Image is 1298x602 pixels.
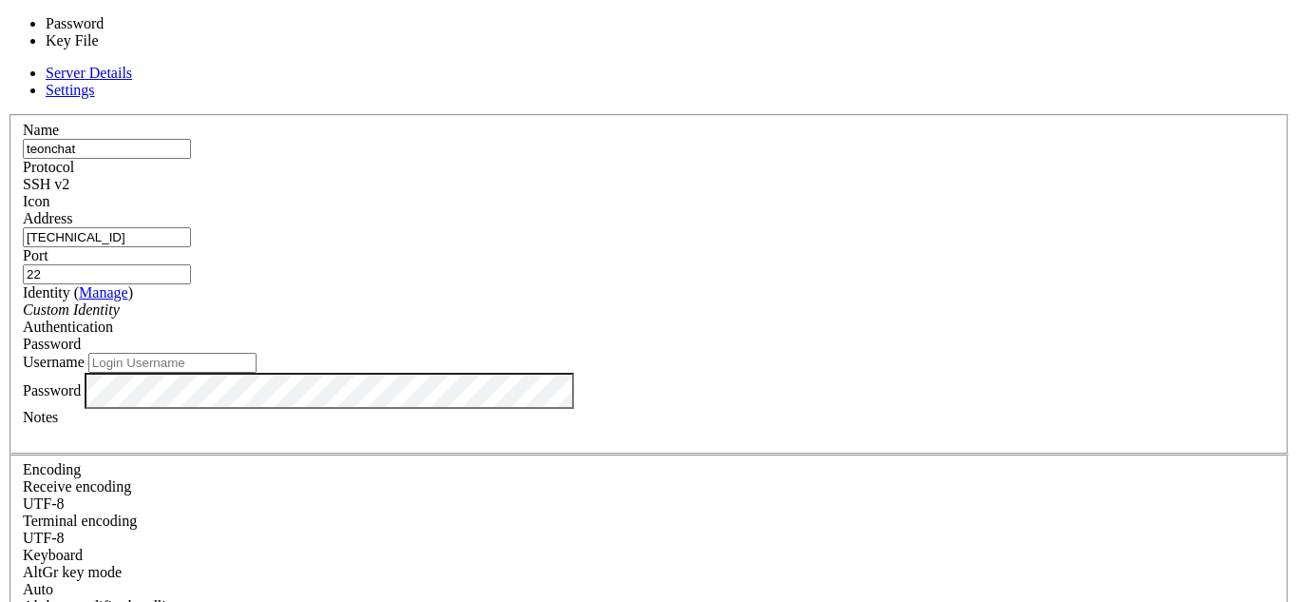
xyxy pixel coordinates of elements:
span: Password [23,336,81,352]
label: The default terminal encoding. ISO-2022 enables character map translations (like graphics maps). ... [23,513,137,529]
i: Custom Identity [23,301,120,318]
label: Password [23,381,81,398]
input: Port Number [23,264,191,284]
a: Server Details [46,65,132,81]
span: ( ) [74,284,133,301]
label: Set the expected encoding for data received from the host. If the encodings do not match, visual ... [23,478,131,495]
li: Key File [46,32,197,49]
label: Username [23,354,85,370]
li: Password [46,15,197,32]
span: UTF-8 [23,495,65,512]
div: UTF-8 [23,495,1275,513]
input: Login Username [88,353,257,373]
label: Port [23,247,48,263]
label: Keyboard [23,547,83,563]
label: Notes [23,409,58,425]
span: UTF-8 [23,530,65,546]
div: UTF-8 [23,530,1275,547]
label: Icon [23,193,49,209]
div: Password [23,336,1275,353]
label: Encoding [23,461,81,477]
div: Custom Identity [23,301,1275,319]
span: Auto [23,581,53,597]
div: SSH v2 [23,176,1275,193]
input: Host Name or IP [23,227,191,247]
label: Set the expected encoding for data received from the host. If the encodings do not match, visual ... [23,564,122,580]
input: Server Name [23,139,191,159]
a: Manage [79,284,128,301]
label: Authentication [23,319,113,335]
label: Name [23,122,59,138]
label: Protocol [23,159,74,175]
a: Settings [46,82,95,98]
label: Identity [23,284,133,301]
div: Auto [23,581,1275,598]
span: SSH v2 [23,176,69,192]
label: Address [23,210,72,226]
